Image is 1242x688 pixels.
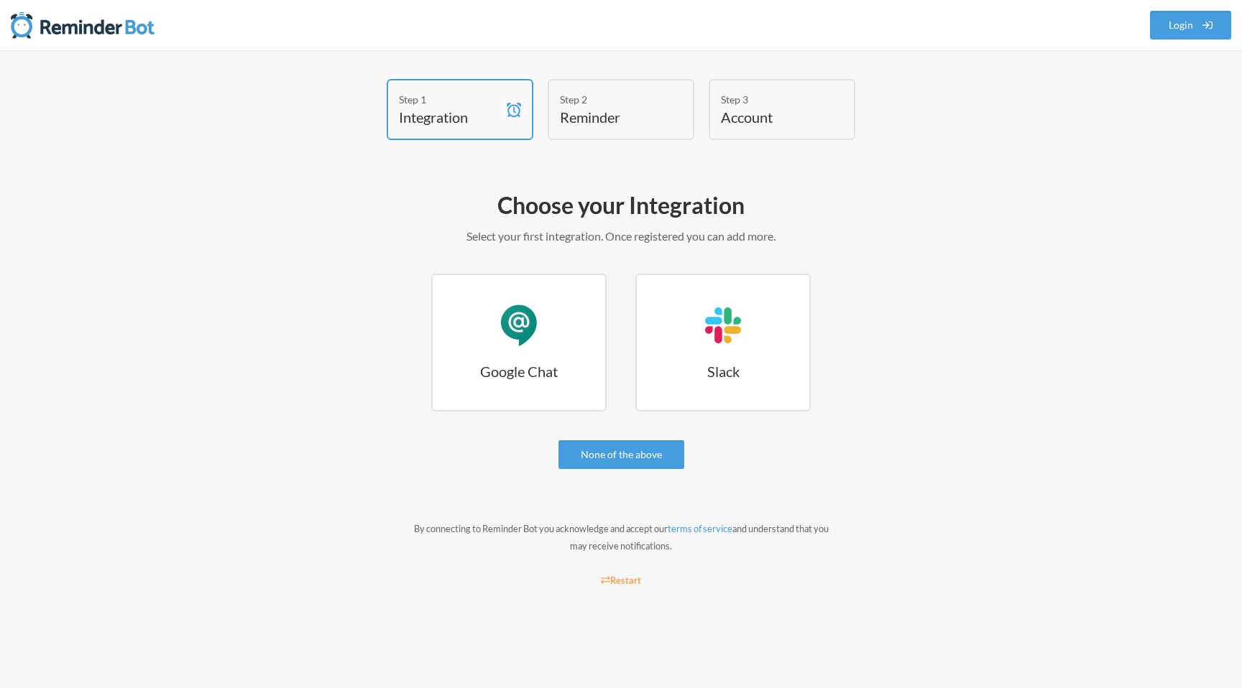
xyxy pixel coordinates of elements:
[601,575,641,586] small: Restart
[204,190,1038,220] h2: Choose your Integration
[399,92,500,107] div: Step 1
[433,361,605,381] h3: Google Chat
[721,107,822,127] h4: Account
[11,11,155,39] img: Reminder Bot
[721,92,822,107] div: Step 3
[560,92,661,107] div: Step 2
[1150,11,1232,39] a: Login
[668,523,732,534] a: terms of service
[399,107,500,127] h4: Integration
[560,107,661,127] h4: Reminder
[558,440,684,469] a: None of the above
[414,523,829,552] small: By connecting to Reminder Bot you acknowledge and accept our and understand that you may receive ...
[637,361,809,381] h3: Slack
[204,228,1038,245] p: Select your first integration. Once registered you can add more.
